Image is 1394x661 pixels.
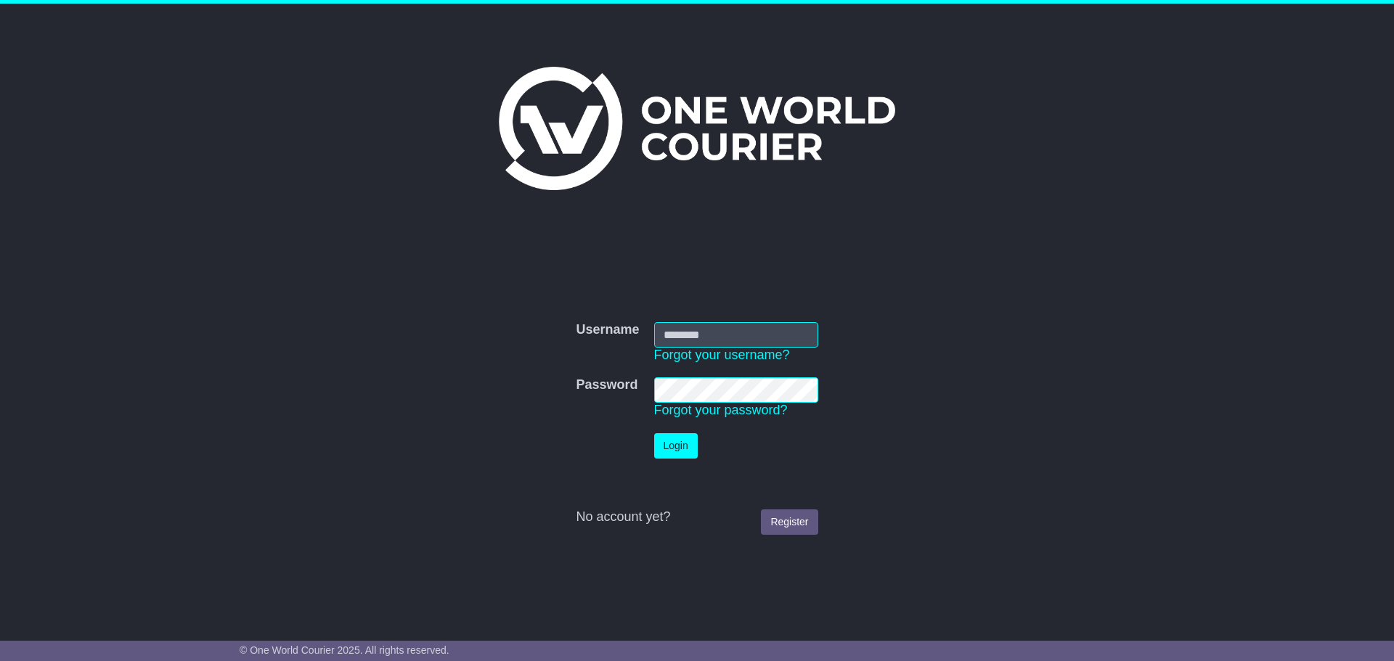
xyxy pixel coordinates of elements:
span: © One World Courier 2025. All rights reserved. [240,644,449,656]
a: Forgot your username? [654,348,790,362]
label: Username [576,322,639,338]
img: One World [499,67,895,190]
button: Login [654,433,698,459]
a: Forgot your password? [654,403,788,417]
label: Password [576,377,637,393]
a: Register [761,509,818,535]
div: No account yet? [576,509,818,525]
